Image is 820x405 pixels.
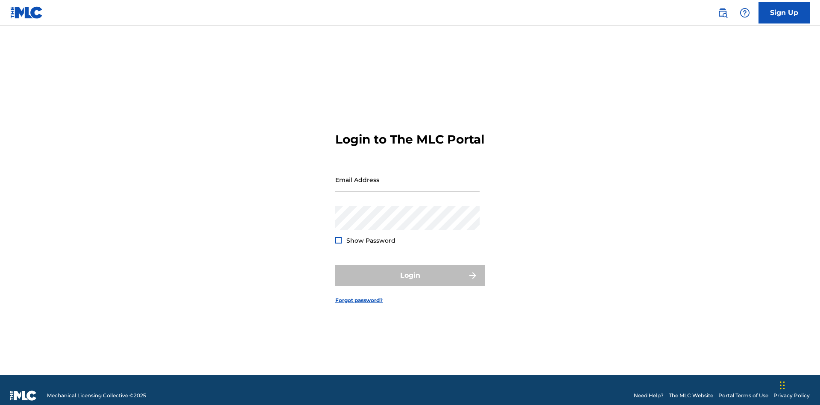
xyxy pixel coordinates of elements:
[780,373,785,398] div: Drag
[740,8,750,18] img: help
[777,364,820,405] iframe: Chat Widget
[758,2,810,23] a: Sign Up
[335,296,383,304] a: Forgot password?
[717,8,728,18] img: search
[773,392,810,399] a: Privacy Policy
[736,4,753,21] div: Help
[47,392,146,399] span: Mechanical Licensing Collective © 2025
[335,132,484,147] h3: Login to The MLC Portal
[634,392,664,399] a: Need Help?
[718,392,768,399] a: Portal Terms of Use
[10,6,43,19] img: MLC Logo
[714,4,731,21] a: Public Search
[346,237,395,244] span: Show Password
[669,392,713,399] a: The MLC Website
[10,390,37,401] img: logo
